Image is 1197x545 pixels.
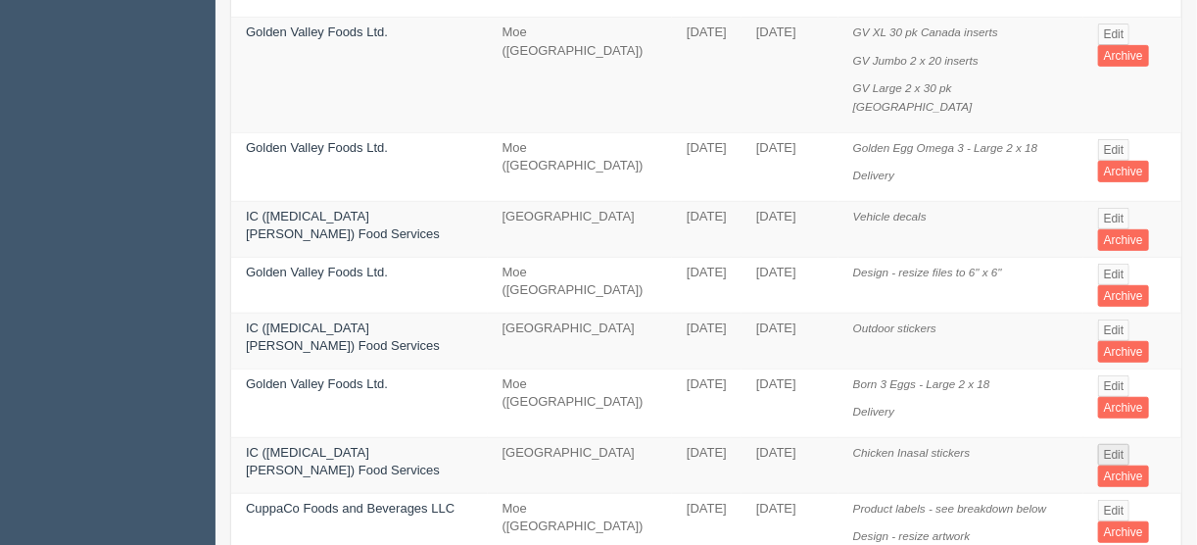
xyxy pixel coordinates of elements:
[488,369,672,437] td: Moe ([GEOGRAPHIC_DATA])
[742,257,838,313] td: [DATE]
[853,529,971,542] i: Design - resize artwork
[853,377,990,390] i: Born 3 Eggs - Large 2 x 18
[488,132,672,201] td: Moe ([GEOGRAPHIC_DATA])
[1098,161,1149,182] a: Archive
[672,437,742,493] td: [DATE]
[1098,444,1130,466] a: Edit
[488,201,672,257] td: [GEOGRAPHIC_DATA]
[672,257,742,313] td: [DATE]
[1098,285,1149,307] a: Archive
[742,313,838,369] td: [DATE]
[853,322,936,334] i: Outdoor stickers
[853,405,894,418] i: Delivery
[246,25,388,39] a: Golden Valley Foods Ltd.
[488,18,672,132] td: Moe ([GEOGRAPHIC_DATA])
[1098,139,1130,161] a: Edit
[853,502,1047,515] i: Product labels - see breakdown below
[488,257,672,313] td: Moe ([GEOGRAPHIC_DATA])
[853,169,894,181] i: Delivery
[672,313,742,369] td: [DATE]
[672,18,742,132] td: [DATE]
[1098,45,1149,67] a: Archive
[672,369,742,437] td: [DATE]
[853,266,1002,278] i: Design - resize files to 6" x 6"
[742,437,838,493] td: [DATE]
[246,376,388,391] a: Golden Valley Foods Ltd.
[1098,229,1149,251] a: Archive
[672,201,742,257] td: [DATE]
[853,81,973,113] i: GV Large 2 x 30 pk [GEOGRAPHIC_DATA]
[246,445,440,478] a: IC ([MEDICAL_DATA][PERSON_NAME]) Food Services
[853,210,927,223] i: Vehicle decals
[1098,397,1149,419] a: Archive
[853,25,998,38] i: GV XL 30 pk Canada inserts
[853,54,979,67] i: GV Jumbo 2 x 20 inserts
[1098,24,1130,45] a: Edit
[742,201,838,257] td: [DATE]
[1098,320,1130,341] a: Edit
[246,209,440,242] a: IC ([MEDICAL_DATA][PERSON_NAME]) Food Services
[742,132,838,201] td: [DATE]
[488,437,672,493] td: [GEOGRAPHIC_DATA]
[742,369,838,437] td: [DATE]
[1098,375,1130,397] a: Edit
[246,501,455,516] a: CuppaCo Foods and Beverages LLC
[853,446,971,459] i: Chicken Inasal stickers
[1098,208,1130,229] a: Edit
[672,132,742,201] td: [DATE]
[742,18,838,132] td: [DATE]
[1098,500,1130,521] a: Edit
[1098,264,1130,285] a: Edit
[1098,521,1149,543] a: Archive
[853,141,1037,154] i: Golden Egg Omega 3 - Large 2 x 18
[488,313,672,369] td: [GEOGRAPHIC_DATA]
[246,140,388,155] a: Golden Valley Foods Ltd.
[1098,466,1149,487] a: Archive
[246,321,440,354] a: IC ([MEDICAL_DATA][PERSON_NAME]) Food Services
[1098,341,1149,363] a: Archive
[246,265,388,279] a: Golden Valley Foods Ltd.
